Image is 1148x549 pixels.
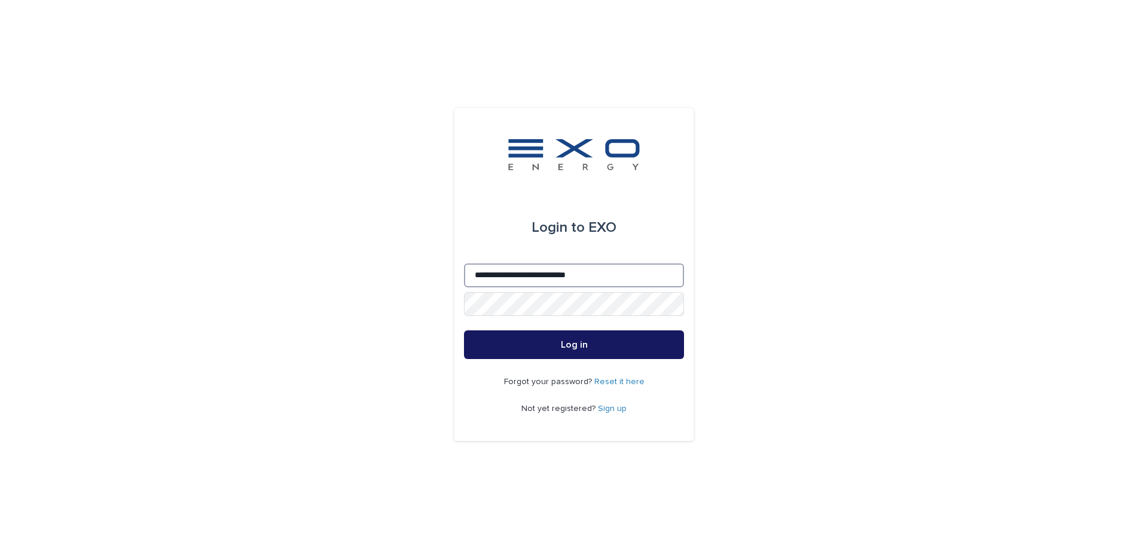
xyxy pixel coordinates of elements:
[506,137,642,173] img: FKS5r6ZBThi8E5hshIGi
[532,211,616,244] div: EXO
[464,330,684,359] button: Log in
[598,404,627,413] a: Sign up
[521,404,598,413] span: Not yet registered?
[561,340,588,349] span: Log in
[594,378,645,386] a: Reset it here
[504,378,594,386] span: Forgot your password?
[532,220,585,235] span: Login to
